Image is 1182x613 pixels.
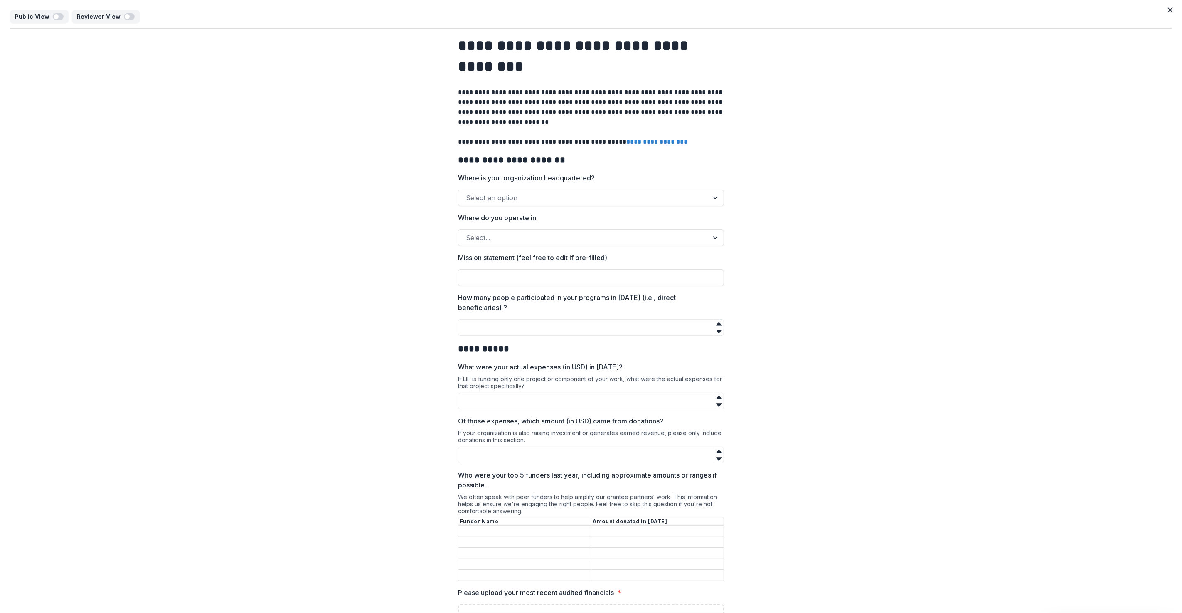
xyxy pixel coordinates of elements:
[458,588,614,598] p: Please upload your most recent audited financials
[10,10,69,23] button: Public View
[458,429,724,447] div: If your organization is also raising investment or generates earned revenue, please only include ...
[591,518,724,526] th: Amount donated in [DATE]
[72,10,140,23] button: Reviewer View
[458,293,719,313] p: How many people participated in your programs in [DATE] (i.e., direct beneficiaries) ?
[77,13,124,20] p: Reviewer View
[458,253,607,263] p: Mission statement (feel free to edit if pre-filled)
[458,470,719,490] p: Who were your top 5 funders last year, including approximate amounts or ranges if possible.
[458,493,724,518] div: We often speak with peer funders to help amplify our grantee partners' work. This information hel...
[15,13,53,20] p: Public View
[458,213,536,223] p: Where do you operate in
[1164,3,1177,17] button: Close
[458,375,724,393] div: If LIF is funding only one project or component of your work, what were the actual expenses for t...
[458,362,623,372] p: What were your actual expenses (in USD) in [DATE]?
[458,416,663,426] p: Of those expenses, which amount (in USD) came from donations?
[458,173,595,183] p: Where is your organization headquartered?
[458,518,591,526] th: Funder Name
